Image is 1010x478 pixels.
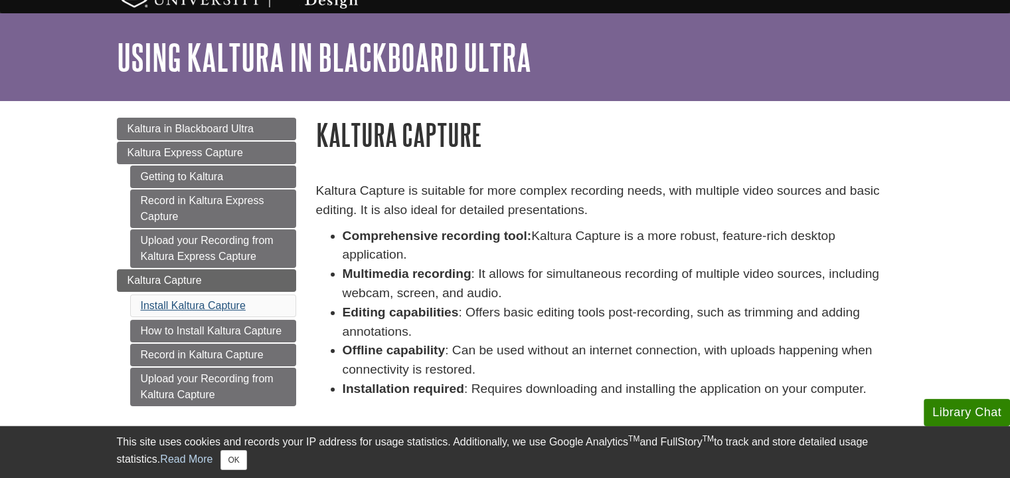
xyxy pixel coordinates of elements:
sup: TM [628,434,639,443]
button: Library Chat [924,399,1010,426]
a: Using Kaltura in Blackboard Ultra [117,37,531,78]
a: Install Kaltura Capture [141,300,246,311]
span: Kaltura in Blackboard Ultra [127,123,254,134]
li: Kaltura Capture is a more robust, feature-rich desktop application. [343,227,894,265]
div: This site uses cookies and records your IP address for usage statistics. Additionally, we use Goo... [117,434,894,470]
li: : Requires downloading and installing the application on your computer. [343,380,894,399]
a: Kaltura Express Capture [117,142,296,164]
h1: Kaltura Capture [316,118,894,152]
a: Getting to Kaltura [130,166,296,188]
a: Upload your Recording from Kaltura Express Capture [130,229,296,268]
p: Kaltura Capture is suitable for more complex recording needs, with multiple video sources and bas... [316,181,894,220]
li: : It allows for simultaneous recording of multiple video sources, including webcam, screen, and a... [343,265,894,303]
a: Read More [160,453,212,465]
li: : Can be used without an internet connection, with uploads happening when connectivity is restored. [343,341,894,380]
a: How to Install Kaltura Capture [130,320,296,342]
strong: Offline capability [343,343,446,357]
button: Close [220,450,246,470]
span: Kaltura Capture [127,275,202,286]
strong: Editing capabilities [343,305,459,319]
a: Upload your Recording from Kaltura Capture [130,368,296,406]
a: Kaltura in Blackboard Ultra [117,118,296,140]
a: Record in Kaltura Express Capture [130,189,296,228]
a: Record in Kaltura Capture [130,344,296,366]
strong: Comprehensive recording tool: [343,229,532,243]
span: Kaltura Express Capture [127,147,243,158]
sup: TM [703,434,714,443]
div: Guide Page Menu [117,118,296,406]
strong: Installation required [343,382,464,396]
li: : Offers basic editing tools post-recording, such as trimming and adding annotations. [343,303,894,342]
strong: Multimedia recording [343,267,471,281]
a: Kaltura Capture [117,269,296,292]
